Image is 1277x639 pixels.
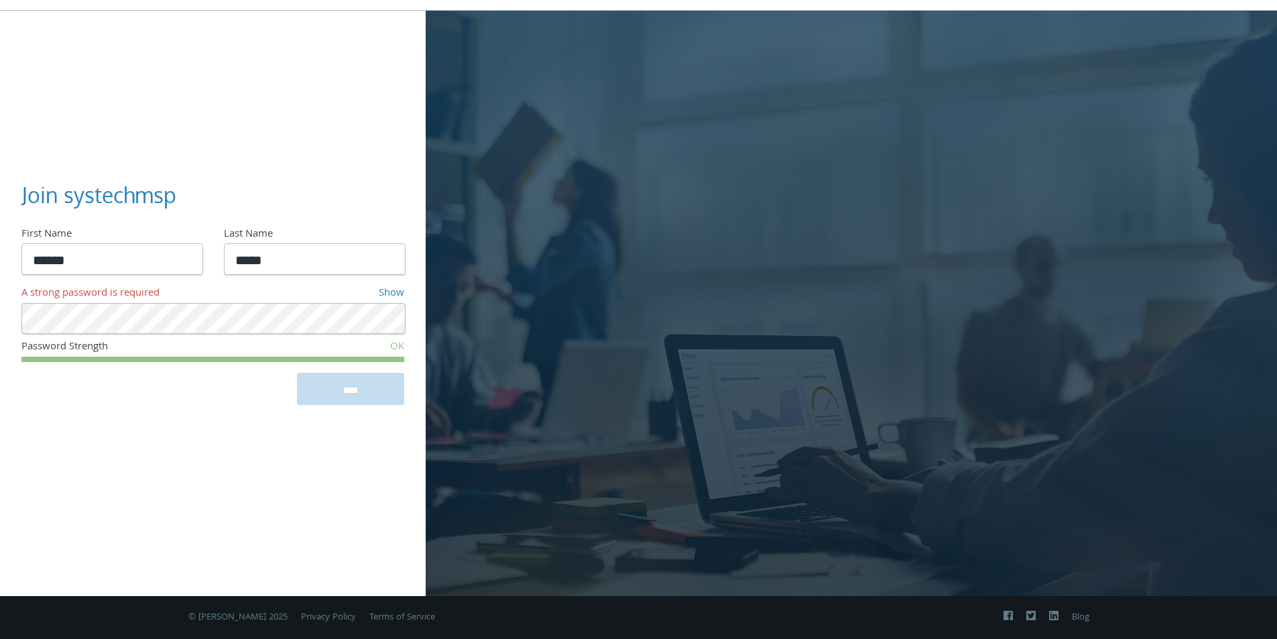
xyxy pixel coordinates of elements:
[369,610,435,625] a: Terms of Service
[21,339,277,357] div: Password Strength
[379,285,404,302] a: Show
[21,227,202,244] div: First Name
[224,227,404,244] div: Last Name
[301,610,356,625] a: Privacy Policy
[1072,610,1089,625] a: Blog
[21,286,266,303] div: A strong password is required
[21,180,393,211] h3: Join systechmsp
[188,610,288,625] span: © [PERSON_NAME] 2025
[277,339,404,357] div: OK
